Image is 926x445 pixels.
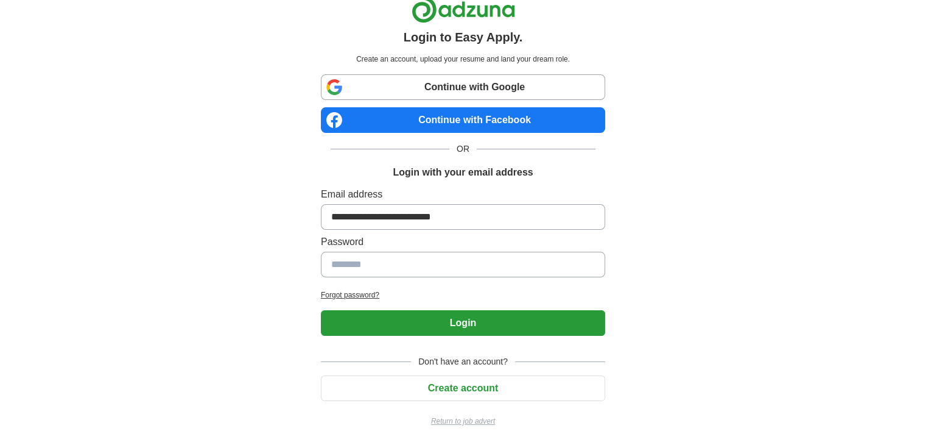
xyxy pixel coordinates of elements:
[321,187,605,202] label: Email address
[321,310,605,336] button: Login
[321,107,605,133] a: Continue with Facebook
[321,383,605,393] a: Create account
[449,143,477,155] span: OR
[321,235,605,249] label: Password
[323,54,603,65] p: Create an account, upload your resume and land your dream role.
[393,165,533,180] h1: Login with your email address
[411,355,515,368] span: Don't have an account?
[321,290,605,301] a: Forgot password?
[404,28,523,46] h1: Login to Easy Apply.
[321,74,605,100] a: Continue with Google
[321,416,605,427] a: Return to job advert
[321,376,605,401] button: Create account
